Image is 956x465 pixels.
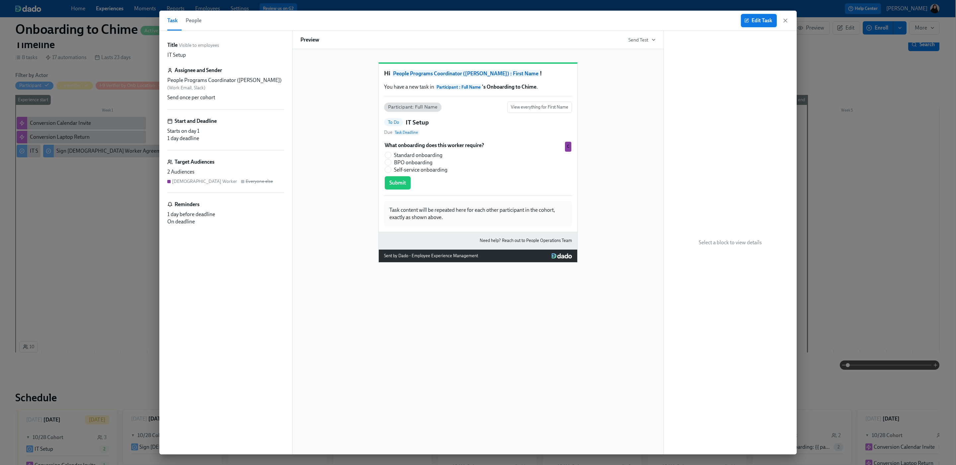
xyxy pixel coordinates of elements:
[175,117,217,125] h6: Start and Deadline
[511,104,568,111] span: View everything for First Name
[172,178,237,185] div: [DEMOGRAPHIC_DATA] Worker
[384,69,572,78] h1: Hi !
[746,17,772,24] span: Edit Task
[384,141,572,190] div: What onboarding does this worker require?Standard onboardingBPO onboardingSelf-service onboarding...
[167,51,186,59] p: IT Setup
[552,253,572,259] img: Dado
[167,16,178,25] span: Task
[393,130,419,135] span: Task Deadline
[167,41,178,49] label: Title
[741,14,777,27] button: Edit Task
[175,67,222,74] h6: Assignee and Sender
[384,201,572,226] div: Task content will be repeated here for each other participant in the cohort, exactly as shown above.
[384,105,441,110] span: Participant: Full Name
[664,31,797,454] div: Select a block to view details
[167,94,284,101] div: Send once per cohort
[167,135,199,141] span: 1 day deadline
[392,70,540,77] span: People Programs Coordinator ([PERSON_NAME]) : First Name
[167,127,284,135] div: Starts on day 1
[300,36,319,43] h6: Preview
[435,84,536,90] strong: 's Onboarding to Chime
[480,237,572,244] a: Need help? Reach out to People Operations Team
[435,84,482,90] span: Participant : Full Name
[167,168,284,176] div: 2 Audiences
[246,178,273,185] div: Everyone else
[565,142,571,152] div: Used by Contingent Worker audience
[167,85,205,91] span: ( Work Email, Slack )
[175,158,214,166] h6: Target Audiences
[384,252,478,260] div: Sent by Dado - Employee Experience Management
[384,129,419,136] span: Due
[406,118,429,127] h5: IT Setup
[507,102,572,113] button: View everything for First Name
[167,218,284,225] div: On deadline
[167,211,284,218] div: 1 day before deadline
[167,77,284,84] div: People Programs Coordinator ([PERSON_NAME])
[179,42,219,48] span: Visible to employees
[384,83,572,91] p: You have a new task in .
[628,37,656,43] button: Send Test
[384,120,403,125] span: To Do
[175,201,199,208] h6: Reminders
[186,16,201,25] span: People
